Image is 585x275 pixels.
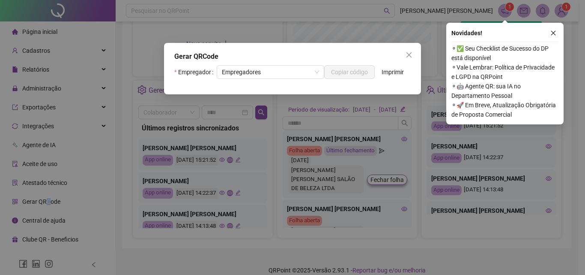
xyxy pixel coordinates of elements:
span: ⚬ Vale Lembrar: Política de Privacidade e LGPD na QRPoint [451,63,558,82]
div: Gerar QRCode [174,51,411,62]
button: Copiar código [324,65,375,79]
span: ⚬ ✅ Seu Checklist de Sucesso do DP está disponível [451,44,558,63]
span: close [406,51,412,58]
button: Close [402,48,416,62]
span: Novidades ! [451,28,482,38]
span: Empregadores [222,66,319,79]
label: Empregador [174,65,217,79]
span: ⚬ 🚀 Em Breve, Atualização Obrigatória de Proposta Comercial [451,100,558,119]
span: close [550,30,556,36]
span: ⚬ 🤖 Agente QR: sua IA no Departamento Pessoal [451,82,558,100]
button: Imprimir [375,65,411,79]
